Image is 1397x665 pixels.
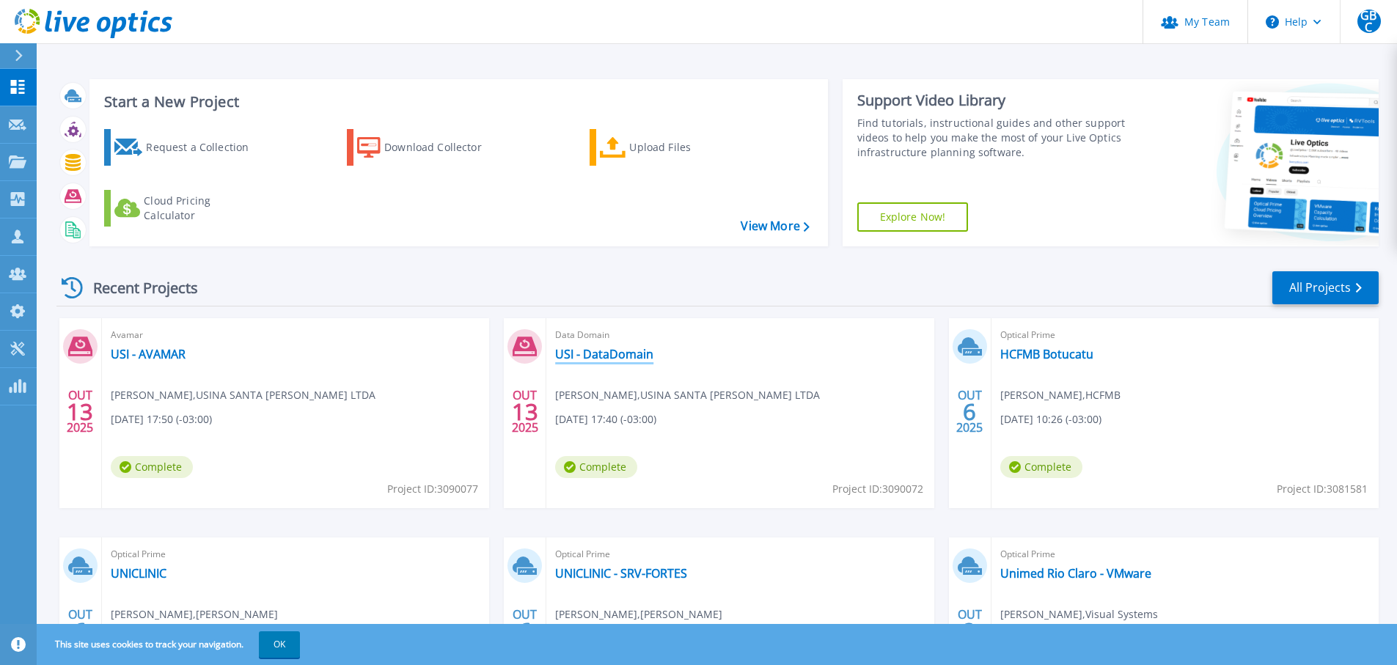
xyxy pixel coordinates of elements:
[104,190,268,227] a: Cloud Pricing Calculator
[555,327,925,343] span: Data Domain
[1000,566,1151,581] a: Unimed Rio Claro - VMware
[40,631,300,658] span: This site uses cookies to track your navigation.
[555,546,925,562] span: Optical Prime
[111,546,480,562] span: Optical Prime
[555,347,653,361] a: USI - DataDomain
[111,456,193,478] span: Complete
[56,270,218,306] div: Recent Projects
[1272,271,1379,304] a: All Projects
[1000,411,1101,427] span: [DATE] 10:26 (-03:00)
[146,133,263,162] div: Request a Collection
[66,604,94,658] div: OUT 2025
[590,129,753,166] a: Upload Files
[1000,456,1082,478] span: Complete
[104,94,809,110] h3: Start a New Project
[111,606,278,622] span: [PERSON_NAME] , [PERSON_NAME]
[956,385,983,438] div: OUT 2025
[111,347,186,361] a: USI - AVAMAR
[111,387,375,403] span: [PERSON_NAME] , USINA SANTA [PERSON_NAME] LTDA
[347,129,510,166] a: Download Collector
[511,385,539,438] div: OUT 2025
[963,405,976,418] span: 6
[512,405,538,418] span: 13
[144,194,261,223] div: Cloud Pricing Calculator
[67,405,93,418] span: 13
[1000,387,1121,403] span: [PERSON_NAME] , HCFMB
[555,566,687,581] a: UNICLINIC - SRV-FORTES
[741,219,809,233] a: View More
[511,604,539,658] div: OUT 2025
[857,202,969,232] a: Explore Now!
[555,606,722,622] span: [PERSON_NAME] , [PERSON_NAME]
[259,631,300,658] button: OK
[832,481,923,497] span: Project ID: 3090072
[111,411,212,427] span: [DATE] 17:50 (-03:00)
[384,133,502,162] div: Download Collector
[629,133,747,162] div: Upload Files
[857,91,1131,110] div: Support Video Library
[1357,10,1381,33] span: GBC
[111,327,480,343] span: Avamar
[1000,546,1370,562] span: Optical Prime
[857,116,1131,160] div: Find tutorials, instructional guides and other support videos to help you make the most of your L...
[1277,481,1368,497] span: Project ID: 3081581
[66,385,94,438] div: OUT 2025
[555,456,637,478] span: Complete
[104,129,268,166] a: Request a Collection
[1000,327,1370,343] span: Optical Prime
[387,481,478,497] span: Project ID: 3090077
[956,604,983,658] div: OUT 2025
[555,387,820,403] span: [PERSON_NAME] , USINA SANTA [PERSON_NAME] LTDA
[111,566,166,581] a: UNICLINIC
[1000,606,1158,622] span: [PERSON_NAME] , Visual Systems
[555,411,656,427] span: [DATE] 17:40 (-03:00)
[1000,347,1093,361] a: HCFMB Botucatu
